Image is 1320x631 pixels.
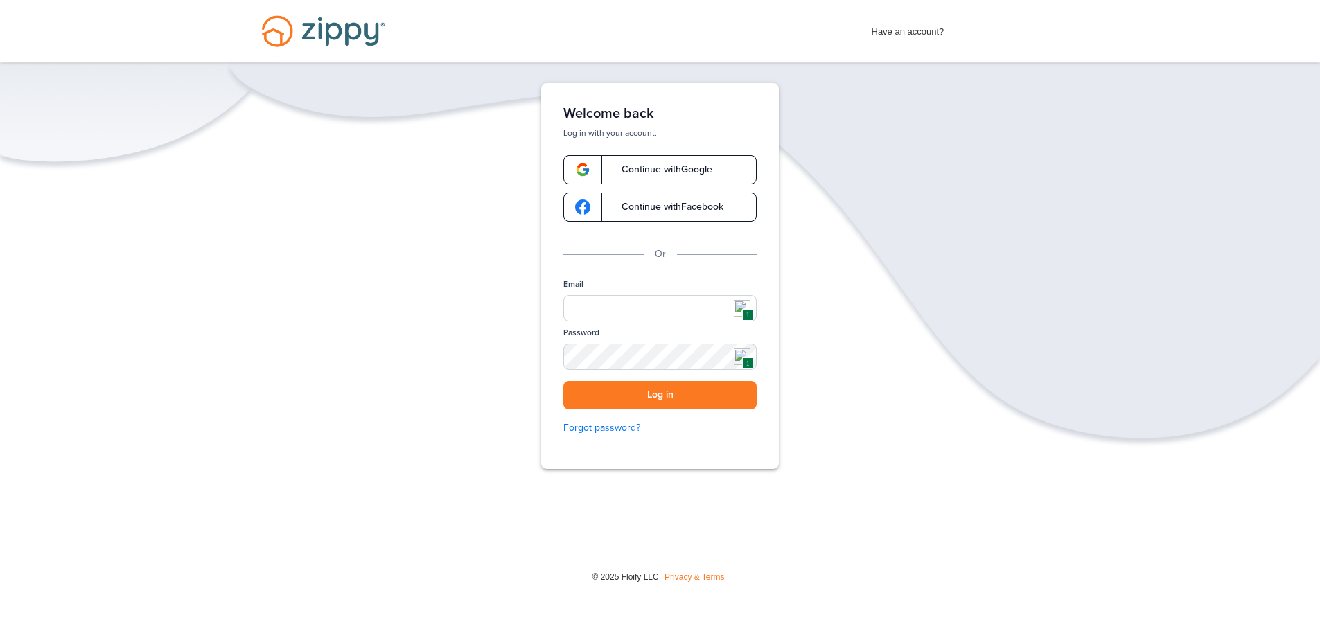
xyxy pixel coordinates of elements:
[742,309,753,321] span: 1
[592,572,658,582] span: © 2025 Floify LLC
[575,162,590,177] img: google-logo
[563,327,599,339] label: Password
[575,199,590,215] img: google-logo
[563,193,757,222] a: google-logoContinue withFacebook
[872,17,944,39] span: Have an account?
[563,127,757,139] p: Log in with your account.
[608,165,712,175] span: Continue with Google
[665,572,724,582] a: Privacy & Terms
[608,202,723,212] span: Continue with Facebook
[734,300,750,317] img: npw-badge-icon.svg
[734,348,750,365] img: npw-badge-icon.svg
[563,381,757,409] button: Log in
[742,357,753,369] span: 1
[563,420,757,436] a: Forgot password?
[563,155,757,184] a: google-logoContinue withGoogle
[655,247,666,262] p: Or
[563,105,757,122] h1: Welcome back
[563,295,757,321] input: Email
[563,344,757,370] input: Password
[563,278,583,290] label: Email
